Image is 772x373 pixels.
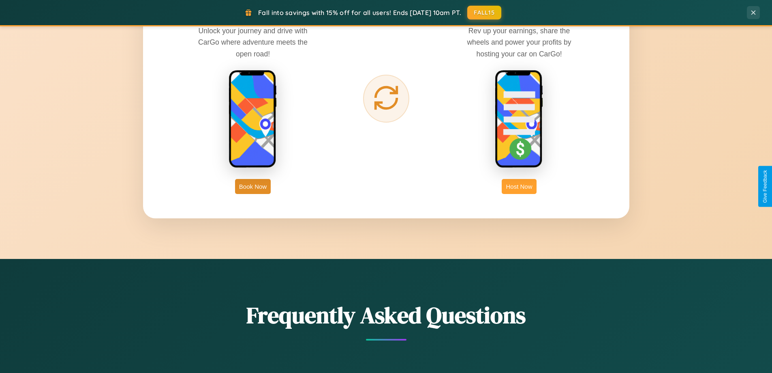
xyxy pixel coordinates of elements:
button: Host Now [502,179,536,194]
button: FALL15 [467,6,501,19]
button: Book Now [235,179,271,194]
p: Unlock your journey and drive with CarGo where adventure meets the open road! [192,25,314,59]
h2: Frequently Asked Questions [143,300,629,331]
div: Give Feedback [762,170,768,203]
span: Fall into savings with 15% off for all users! Ends [DATE] 10am PT. [258,9,461,17]
p: Rev up your earnings, share the wheels and power your profits by hosting your car on CarGo! [458,25,580,59]
img: rent phone [229,70,277,169]
img: host phone [495,70,543,169]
